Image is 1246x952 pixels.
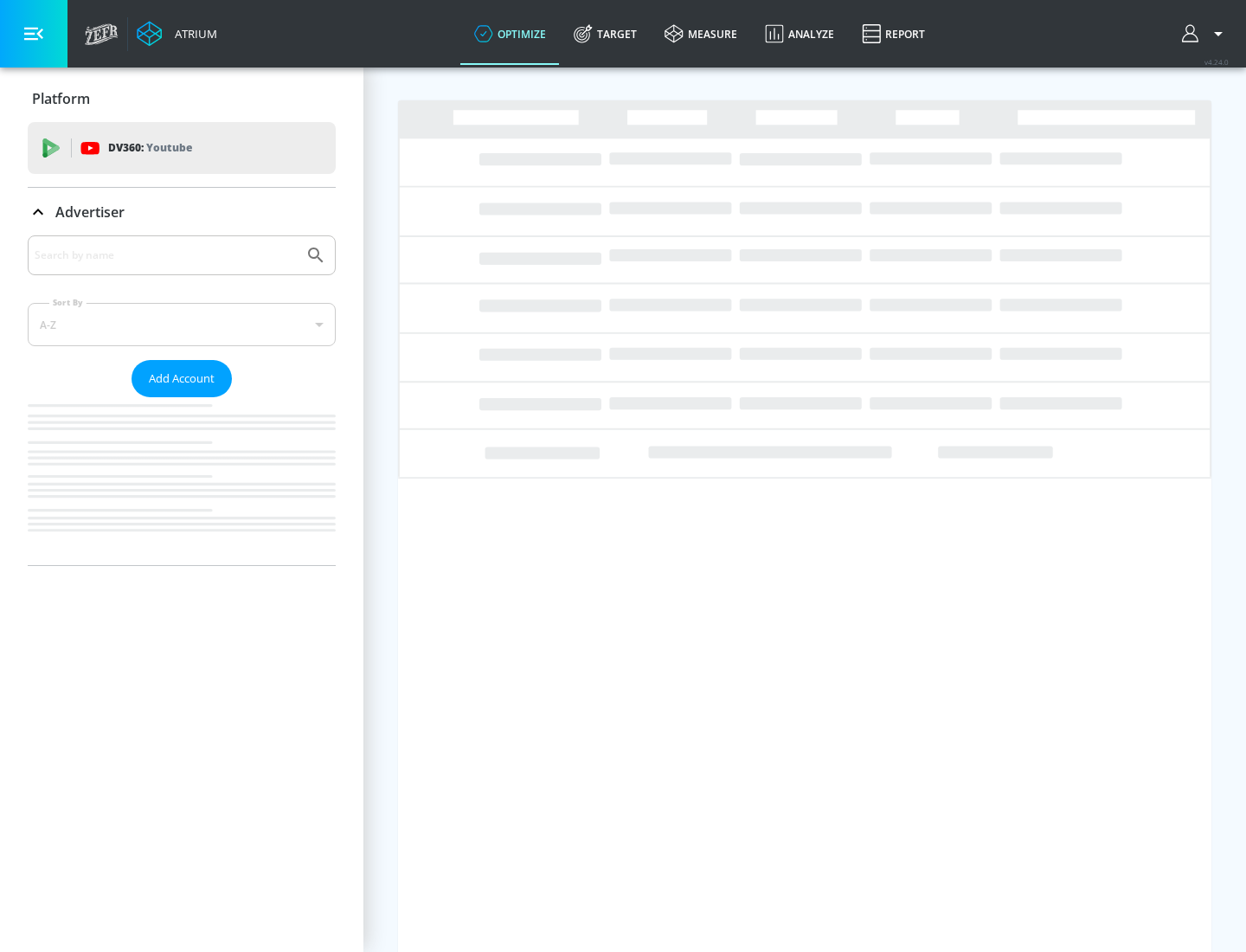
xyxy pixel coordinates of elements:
p: Platform [32,89,90,108]
label: Sort By [49,297,87,308]
p: Advertiser [55,203,125,222]
a: Atrium [137,21,217,47]
a: Report [848,3,939,65]
input: Search by name [35,244,297,267]
div: DV360: Youtube [28,122,336,174]
span: Add Account [149,369,215,389]
div: Atrium [168,26,217,42]
a: Target [560,3,651,65]
a: measure [651,3,751,65]
p: DV360: [108,138,192,158]
div: Platform [28,74,336,123]
button: Add Account [132,360,232,397]
a: Analyze [751,3,848,65]
span: v 4.24.0 [1204,57,1229,67]
nav: list of Advertiser [28,397,336,565]
p: Youtube [146,138,192,157]
div: Advertiser [28,188,336,236]
div: Advertiser [28,235,336,565]
a: optimize [460,3,560,65]
div: A-Z [28,303,336,346]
